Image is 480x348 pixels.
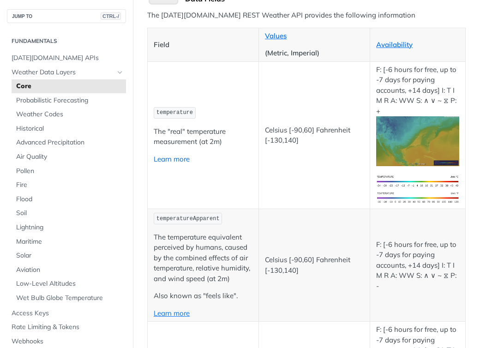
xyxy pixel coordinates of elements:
p: (Metric, Imperial) [265,48,364,59]
span: Air Quality [16,152,124,162]
a: Solar [12,249,126,263]
span: Fire [16,180,124,190]
a: [DATE][DOMAIN_NAME] APIs [7,51,126,65]
a: Lightning [12,221,126,234]
a: Weather Codes [12,108,126,121]
p: Also known as "feels like". [154,291,252,301]
a: Flood [12,192,126,206]
span: Core [16,82,124,91]
span: Weather Data Layers [12,68,114,77]
span: CTRL-/ [101,12,121,20]
a: Wet Bulb Globe Temperature [12,291,126,305]
button: Hide subpages for Weather Data Layers [116,69,124,76]
p: The "real" temperature measurement (at 2m) [154,126,252,147]
button: JUMP TOCTRL-/ [7,9,126,23]
a: Values [265,31,287,40]
p: Celsius [-90,60] Fahrenheit [-130,140] [265,125,364,146]
a: Access Keys [7,306,126,320]
span: Advanced Precipitation [16,138,124,147]
span: temperatureApparent [156,216,220,222]
a: Fire [12,178,126,192]
span: Wet Bulb Globe Temperature [16,294,124,303]
span: Aviation [16,265,124,275]
a: Pollen [12,164,126,178]
span: Probabilistic Forecasting [16,96,124,105]
span: Historical [16,124,124,133]
span: [DATE][DOMAIN_NAME] APIs [12,54,124,63]
span: Solar [16,251,124,260]
span: Soil [16,209,124,218]
span: Weather Codes [16,110,124,119]
a: Rate Limiting & Tokens [7,320,126,334]
a: Availability [376,40,413,49]
a: Weather Data LayersHide subpages for Weather Data Layers [7,66,126,79]
a: Maritime [12,235,126,249]
span: Access Keys [12,309,124,318]
p: Field [154,40,252,50]
a: Core [12,79,126,93]
a: Probabilistic Forecasting [12,94,126,108]
a: Soil [12,206,126,220]
p: Celsius [-90,60] Fahrenheit [-130,140] [265,255,364,276]
span: Low-Level Altitudes [16,279,124,288]
span: Expand image [376,136,459,145]
p: F: [-6 hours for free, up to -7 days for paying accounts, +14 days] I: T I M R A: WW S: ∧ ∨ ~ ⧖ P: - [376,240,459,292]
span: temperature [156,109,193,116]
span: Expand image [376,176,459,185]
span: Maritime [16,237,124,246]
span: Lightning [16,223,124,232]
a: Learn more [154,309,190,318]
a: Advanced Precipitation [12,136,126,150]
p: The temperature equivalent perceived by humans, caused by the combined effects of air temperature... [154,232,252,284]
p: F: [-6 hours for free, up to -7 days for paying accounts, +14 days] I: T I M R A: WW S: ∧ ∨ ~ ⧖ P: + [376,65,459,166]
span: Pollen [16,167,124,176]
span: Webhooks [12,337,124,346]
span: Rate Limiting & Tokens [12,323,124,332]
a: Historical [12,122,126,136]
p: The [DATE][DOMAIN_NAME] REST Weather API provides the following information [147,10,466,21]
a: Learn more [154,155,190,163]
a: Aviation [12,263,126,277]
span: Flood [16,195,124,204]
span: Expand image [376,192,459,201]
h2: Fundamentals [7,37,126,45]
a: Low-Level Altitudes [12,277,126,291]
a: Air Quality [12,150,126,164]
